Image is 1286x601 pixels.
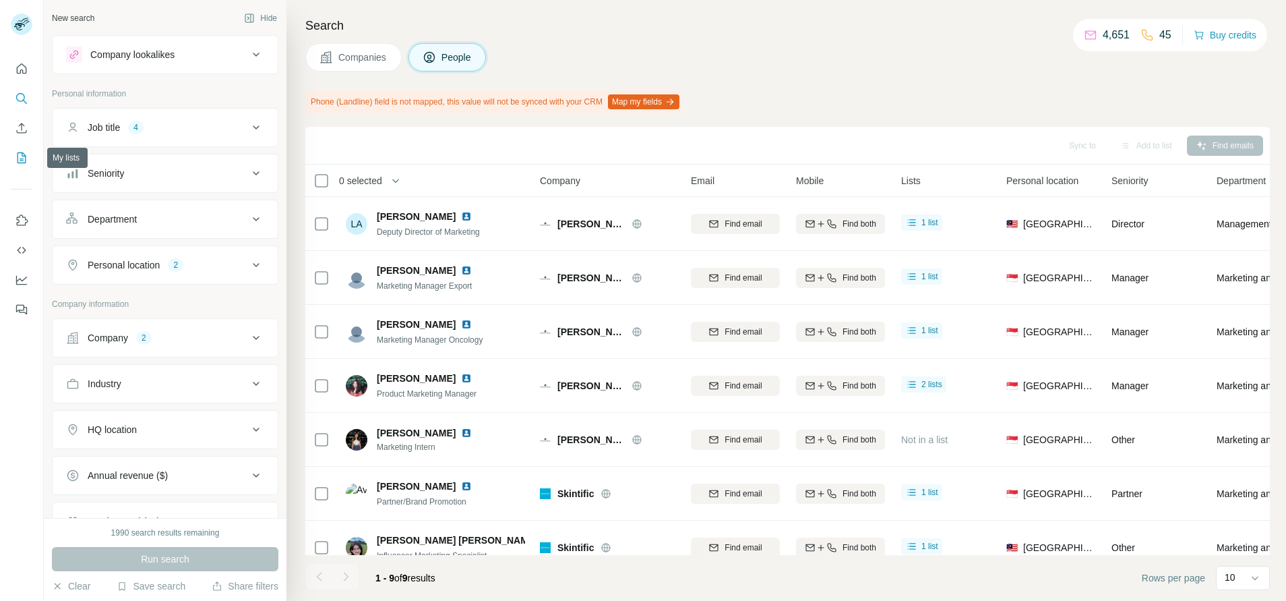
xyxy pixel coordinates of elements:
span: [PERSON_NAME] [557,433,625,447]
img: Logo of Pierre Fabre [540,326,551,337]
span: Skintific [557,541,594,554]
span: 🇸🇬 [1006,379,1018,393]
div: Company lookalikes [90,48,175,61]
img: Avatar [346,267,367,289]
h4: Search [305,16,1270,35]
button: Map my fields [608,94,679,109]
span: Lists [901,174,921,188]
div: Phone (Landline) field is not mapped, this value will not be synced with your CRM [305,90,682,113]
button: Enrich CSV [11,116,32,140]
span: Company [540,174,580,188]
button: Find both [796,430,885,450]
span: 🇸🇬 [1006,325,1018,339]
span: 1 list [921,217,938,229]
button: Buy credits [1194,26,1256,45]
span: Find both [843,380,876,392]
span: Find email [725,218,762,230]
span: People [441,51,472,64]
img: LinkedIn logo [461,319,472,330]
span: Find both [843,488,876,500]
button: HQ location [53,413,278,446]
button: Find both [796,484,885,504]
span: Deputy Director of Marketing [377,227,480,237]
button: Search [11,86,32,111]
span: Find both [843,542,876,554]
img: Avatar [346,537,367,559]
button: Find email [691,430,780,450]
div: HQ location [88,423,137,436]
button: Save search [117,579,185,593]
button: Hide [235,8,286,28]
button: Find email [691,268,780,288]
button: Dashboard [11,268,32,292]
span: [PERSON_NAME] [557,379,625,393]
img: Logo of Pierre Fabre [540,273,551,283]
div: Company [88,331,128,345]
p: Company information [52,298,278,310]
p: 10 [1225,571,1235,584]
span: Find email [725,326,762,338]
img: Avatar [346,429,367,451]
span: Find email [725,272,762,284]
span: [GEOGRAPHIC_DATA] [1023,271,1095,285]
p: 4,651 [1103,27,1130,43]
span: 1 list [921,324,938,337]
button: Share filters [212,579,278,593]
div: New search [52,12,94,24]
span: 0 selected [339,174,382,188]
button: Seniority [53,157,278,190]
span: [GEOGRAPHIC_DATA] [1023,325,1095,339]
span: Find both [843,272,876,284]
span: Companies [338,51,388,64]
button: Personal location2 [53,249,278,281]
button: Find email [691,376,780,396]
img: LinkedIn logo [461,373,472,384]
span: [PERSON_NAME] [377,210,456,223]
button: Find email [691,538,780,558]
span: Find email [725,434,762,446]
span: 🇲🇾 [1006,217,1018,231]
span: Other [1111,434,1135,445]
span: Personal location [1006,174,1078,188]
span: Find both [843,218,876,230]
span: Mobile [796,174,824,188]
button: Find both [796,268,885,288]
span: Skintific [557,487,594,500]
span: 🇸🇬 [1006,487,1018,500]
span: [PERSON_NAME] [377,372,456,385]
button: Find email [691,322,780,342]
img: LinkedIn logo [461,211,472,222]
button: Find email [691,484,780,504]
img: LinkedIn logo [461,481,472,492]
span: [GEOGRAPHIC_DATA] [1023,541,1095,554]
span: [PERSON_NAME] [557,325,625,339]
span: Find email [725,488,762,500]
button: Job title4 [53,111,278,144]
span: Find both [843,326,876,338]
span: Department [1217,174,1266,188]
img: Logo of Skintific [540,488,551,499]
span: 9 [402,573,408,583]
p: Personal information [52,88,278,100]
span: [GEOGRAPHIC_DATA] [1023,217,1095,231]
span: Seniority [1111,174,1148,188]
span: Find email [725,380,762,392]
div: 2 [168,259,183,271]
span: 1 list [921,486,938,498]
p: 45 [1159,27,1171,43]
div: Seniority [88,167,124,180]
button: My lists [11,146,32,170]
span: [PERSON_NAME] [377,318,456,331]
span: [PERSON_NAME] [PERSON_NAME] [377,534,538,547]
button: Employees (size) [53,505,278,538]
img: LinkedIn logo [461,265,472,276]
button: Feedback [11,297,32,322]
img: LinkedIn logo [461,428,472,438]
span: [PERSON_NAME] [377,480,456,493]
span: of [394,573,402,583]
div: 4 [128,121,144,134]
span: [GEOGRAPHIC_DATA] [1023,487,1095,500]
img: Logo of Pierre Fabre [540,219,551,229]
img: Logo of Skintific [540,542,551,553]
button: Company lookalikes [53,38,278,71]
